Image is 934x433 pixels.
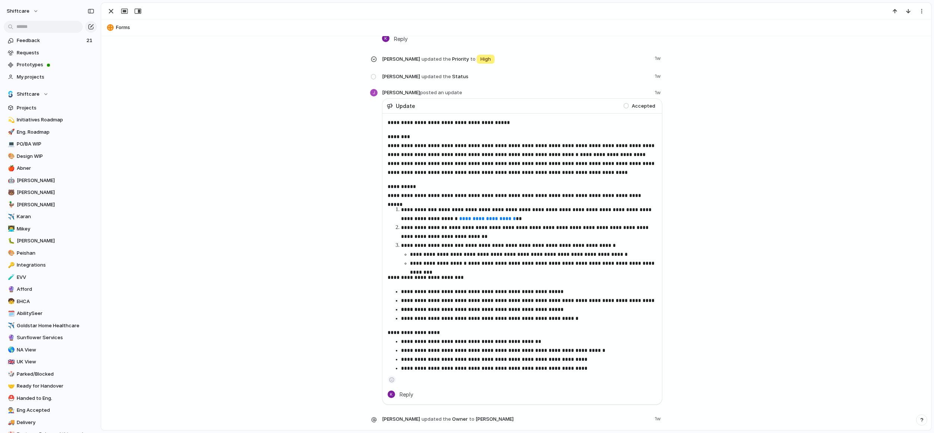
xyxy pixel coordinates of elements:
[8,394,13,402] div: ⛑️
[4,211,97,222] a: ✈️Karan
[7,249,14,257] button: 🎨
[17,201,94,208] span: [PERSON_NAME]
[8,273,13,281] div: 🧪
[4,260,97,271] a: 🔑Integrations
[655,414,662,423] span: 1w
[8,225,13,233] div: 👨‍💻
[17,274,94,281] span: EVV
[4,163,97,174] div: 🍎Abner
[7,140,14,148] button: 💻
[3,5,42,17] button: shiftcare
[105,22,928,34] button: Forms
[8,406,13,415] div: 👨‍🏭
[632,102,655,110] span: Accepted
[7,128,14,136] button: 🚀
[17,298,94,305] span: EHCA
[7,419,14,426] button: 🚚
[382,71,650,82] span: Status
[4,284,97,295] a: 🔮Afford
[476,416,514,423] span: [PERSON_NAME]
[420,89,462,95] span: posted an update
[8,176,13,185] div: 🤖
[4,199,97,210] a: 🦆[PERSON_NAME]
[4,308,97,319] a: 🗓️AbilitySeer
[382,55,420,63] span: [PERSON_NAME]
[400,390,413,398] span: Reply
[7,177,14,184] button: 🤖
[382,89,462,96] span: [PERSON_NAME]
[4,405,97,416] a: 👨‍🏭Eng Accepted
[17,395,94,402] span: Handed to Eng.
[17,37,84,44] span: Feedback
[8,297,13,306] div: 🧒
[4,35,97,46] a: Feedback21
[17,249,94,257] span: Peishan
[8,249,13,257] div: 🎨
[17,90,40,98] span: Shiftcare
[8,188,13,197] div: 🐻
[7,358,14,366] button: 🇬🇧
[382,416,420,423] span: [PERSON_NAME]
[7,334,14,341] button: 🔮
[7,310,14,317] button: 🗓️
[655,71,662,80] span: 1w
[4,235,97,246] div: 🐛[PERSON_NAME]
[17,104,94,112] span: Projects
[17,286,94,293] span: Afford
[7,189,14,196] button: 🐻
[4,320,97,331] div: ✈️Goldstar Home Healthcare
[8,116,13,124] div: 💫
[17,128,94,136] span: Eng. Roadmap
[17,225,94,233] span: Mikey
[17,407,94,414] span: Eng Accepted
[8,346,13,354] div: 🌎
[8,152,13,160] div: 🎨
[17,261,94,269] span: Integrations
[17,153,94,160] span: Design WIP
[4,102,97,114] a: Projects
[8,321,13,330] div: ✈️
[17,237,94,245] span: [PERSON_NAME]
[7,286,14,293] button: 🔮
[4,187,97,198] a: 🐻[PERSON_NAME]
[4,59,97,70] a: Prototypes
[7,116,14,124] button: 💫
[469,416,474,423] span: to
[396,102,415,110] span: Update
[7,237,14,245] button: 🐛
[4,369,97,380] div: 🎲Parked/Blocked
[7,213,14,220] button: ✈️
[4,114,97,125] div: 💫Initiatives Roadmap
[4,139,97,150] div: 💻PO/BA WIP
[8,213,13,221] div: ✈️
[4,417,97,428] div: 🚚Delivery
[4,393,97,404] a: ⛑️Handed to Eng.
[17,61,94,69] span: Prototypes
[7,322,14,329] button: ✈️
[4,71,97,83] a: My projects
[382,73,420,80] span: [PERSON_NAME]
[17,140,94,148] span: PO/BA WIP
[480,55,491,63] span: High
[4,356,97,367] div: 🇬🇧UK View
[8,128,13,136] div: 🚀
[7,225,14,233] button: 👨‍💻
[17,419,94,426] span: Delivery
[4,127,97,138] a: 🚀Eng. Roadmap
[17,73,94,81] span: My projects
[4,151,97,162] div: 🎨Design WIP
[4,175,97,186] a: 🤖[PERSON_NAME]
[17,116,94,124] span: Initiatives Roadmap
[17,370,94,378] span: Parked/Blocked
[8,309,13,318] div: 🗓️
[4,381,97,392] a: 🤝Ready for Handover
[17,49,94,57] span: Requests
